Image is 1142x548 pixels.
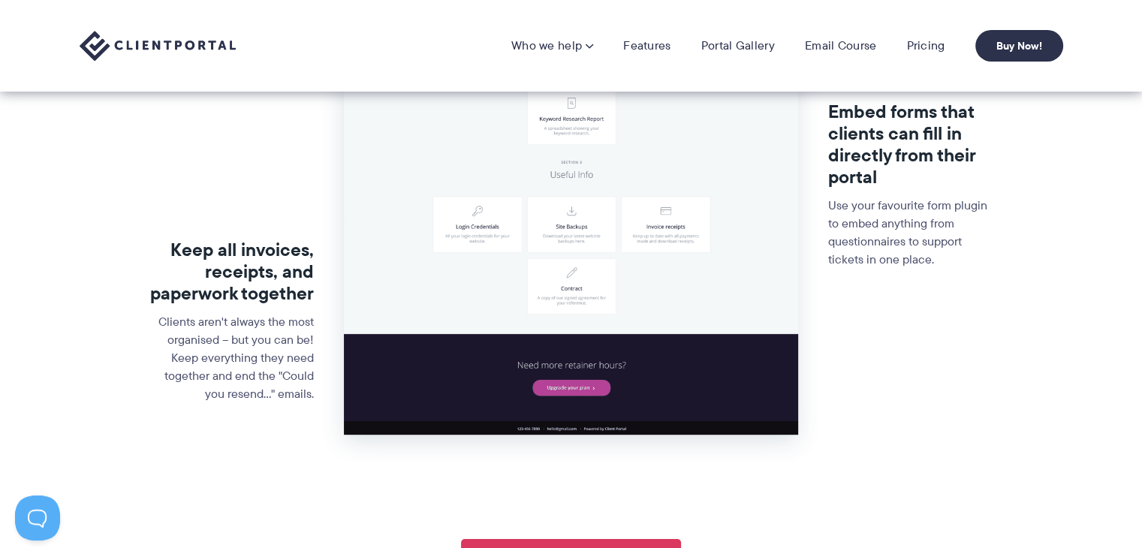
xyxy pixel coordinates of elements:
[805,38,877,53] a: Email Course
[149,313,314,403] p: Clients aren't always the most organised – but you can be! Keep everything they need together and...
[828,197,993,269] p: Use your favourite form plugin to embed anything from questionnaires to support tickets in one pl...
[149,239,314,304] h3: Keep all invoices, receipts, and paperwork together
[623,38,670,53] a: Features
[906,38,945,53] a: Pricing
[828,101,993,188] h3: Embed forms that clients can fill in directly from their portal
[511,38,593,53] a: Who we help
[975,30,1063,62] a: Buy Now!
[701,38,775,53] a: Portal Gallery
[15,495,60,540] iframe: Toggle Customer Support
